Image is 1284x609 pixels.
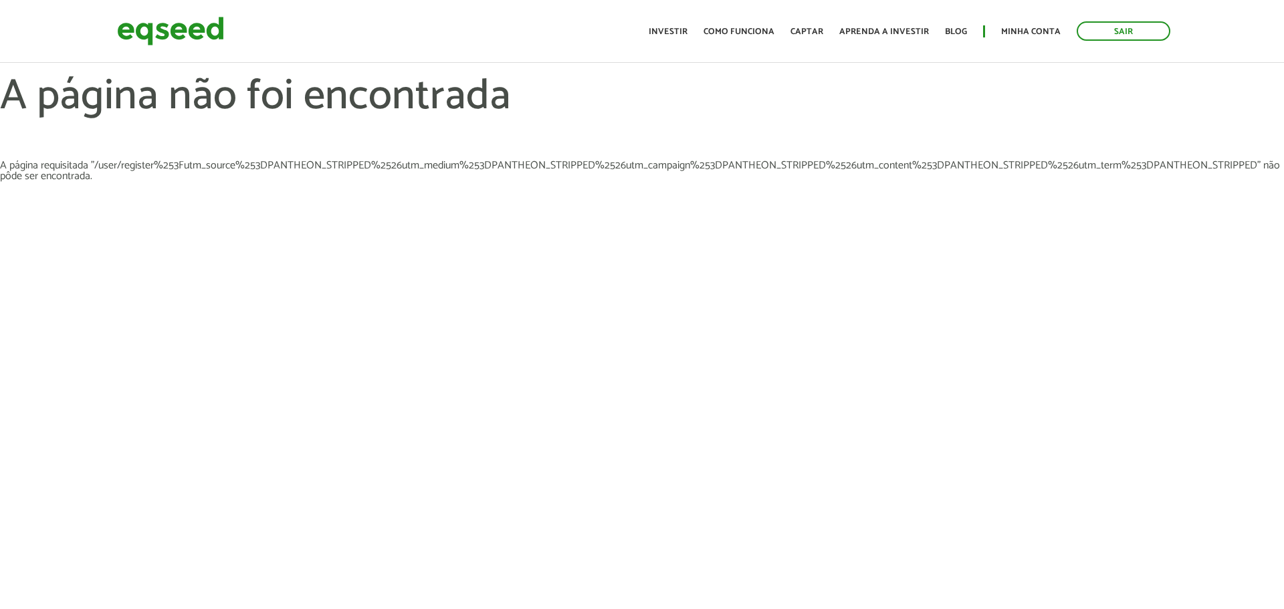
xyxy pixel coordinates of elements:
[1001,27,1061,36] a: Minha conta
[945,27,967,36] a: Blog
[649,27,687,36] a: Investir
[117,13,224,49] img: EqSeed
[839,27,929,36] a: Aprenda a investir
[790,27,823,36] a: Captar
[704,27,774,36] a: Como funciona
[1077,21,1170,41] a: Sair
